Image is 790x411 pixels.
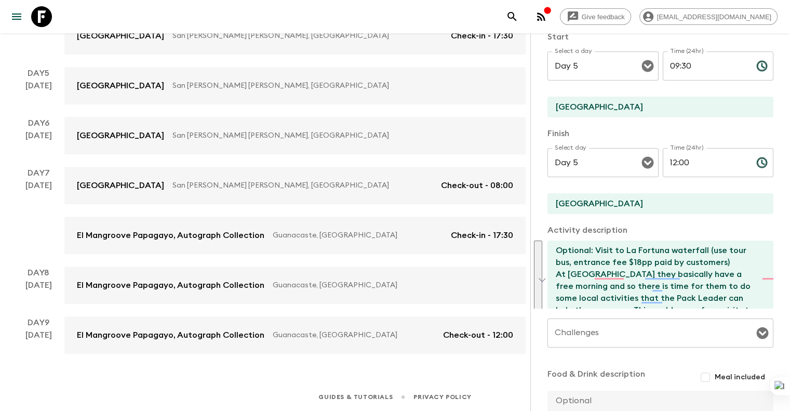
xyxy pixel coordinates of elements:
[273,230,443,241] p: Guanacaste, [GEOGRAPHIC_DATA]
[64,17,526,55] a: [GEOGRAPHIC_DATA]San [PERSON_NAME] [PERSON_NAME], [GEOGRAPHIC_DATA]Check-in - 17:30
[755,326,770,340] button: Open
[752,56,772,76] button: Choose time, selected time is 9:30 AM
[172,180,433,191] p: San [PERSON_NAME] [PERSON_NAME], [GEOGRAPHIC_DATA]
[77,329,264,341] p: El Mangroove Papagayo, Autograph Collection
[555,47,592,56] label: Select a day
[547,241,765,309] textarea: To enrich screen reader interactions, please activate Accessibility in Grammarly extension settings
[77,229,264,242] p: El Mangroove Papagayo, Autograph Collection
[172,81,505,91] p: San [PERSON_NAME] [PERSON_NAME], [GEOGRAPHIC_DATA]
[25,279,52,304] div: [DATE]
[64,67,526,104] a: [GEOGRAPHIC_DATA]San [PERSON_NAME] [PERSON_NAME], [GEOGRAPHIC_DATA]
[318,391,393,403] a: Guides & Tutorials
[12,316,64,329] p: Day 9
[576,13,631,21] span: Give feedback
[640,155,655,170] button: Open
[6,6,27,27] button: menu
[547,31,773,43] p: Start
[547,368,645,387] p: Food & Drink description
[64,267,526,304] a: El Mangroove Papagayo, Autograph CollectionGuanacaste, [GEOGRAPHIC_DATA]
[25,129,52,154] div: [DATE]
[273,280,505,290] p: Guanacaste, [GEOGRAPHIC_DATA]
[12,267,64,279] p: Day 8
[25,329,52,354] div: [DATE]
[651,13,777,21] span: [EMAIL_ADDRESS][DOMAIN_NAME]
[502,6,523,27] button: search adventures
[560,8,631,25] a: Give feedback
[64,217,526,254] a: El Mangroove Papagayo, Autograph CollectionGuanacaste, [GEOGRAPHIC_DATA]Check-in - 17:30
[663,148,748,177] input: hh:mm
[64,316,526,354] a: El Mangroove Papagayo, Autograph CollectionGuanacaste, [GEOGRAPHIC_DATA]Check-out - 12:00
[77,30,164,42] p: [GEOGRAPHIC_DATA]
[12,167,64,179] p: Day 7
[547,224,773,236] p: Activity description
[12,67,64,79] p: Day 5
[670,143,704,152] label: Time (24hr)
[640,59,655,73] button: Open
[451,229,513,242] p: Check-in - 17:30
[12,117,64,129] p: Day 6
[547,97,765,117] input: Start Location
[77,179,164,192] p: [GEOGRAPHIC_DATA]
[555,143,586,152] label: Select day
[64,117,526,154] a: [GEOGRAPHIC_DATA]San [PERSON_NAME] [PERSON_NAME], [GEOGRAPHIC_DATA]
[25,179,52,254] div: [DATE]
[413,391,471,403] a: Privacy Policy
[64,167,526,204] a: [GEOGRAPHIC_DATA]San [PERSON_NAME] [PERSON_NAME], [GEOGRAPHIC_DATA]Check-out - 08:00
[25,79,52,104] div: [DATE]
[639,8,778,25] div: [EMAIL_ADDRESS][DOMAIN_NAME]
[451,30,513,42] p: Check-in - 17:30
[77,79,164,92] p: [GEOGRAPHIC_DATA]
[273,330,435,340] p: Guanacaste, [GEOGRAPHIC_DATA]
[77,129,164,142] p: [GEOGRAPHIC_DATA]
[547,193,765,214] input: End Location (leave blank if same as Start)
[670,47,704,56] label: Time (24hr)
[172,31,443,41] p: San [PERSON_NAME] [PERSON_NAME], [GEOGRAPHIC_DATA]
[77,279,264,291] p: El Mangroove Papagayo, Autograph Collection
[715,372,765,382] span: Meal included
[172,130,505,141] p: San [PERSON_NAME] [PERSON_NAME], [GEOGRAPHIC_DATA]
[663,51,748,81] input: hh:mm
[752,152,772,173] button: Choose time, selected time is 12:00 PM
[547,127,773,140] p: Finish
[441,179,513,192] p: Check-out - 08:00
[443,329,513,341] p: Check-out - 12:00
